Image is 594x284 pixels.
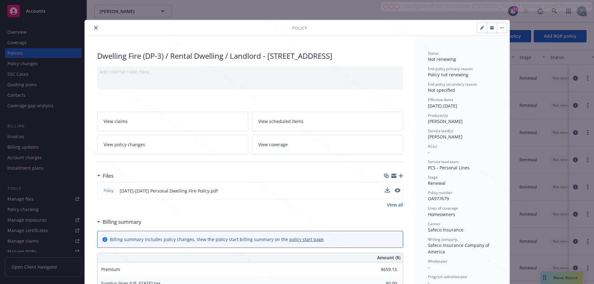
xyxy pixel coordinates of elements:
span: PCS - Personal Lines [428,165,470,171]
input: 0.00 [360,265,401,274]
span: Amount ($) [377,254,400,261]
button: preview file [395,188,400,194]
span: Not specified [428,87,455,93]
span: [PERSON_NAME] [428,134,463,140]
span: View coverage [258,141,288,148]
a: View all [387,201,403,208]
span: View scheduled items [258,118,303,125]
span: Wholesaler [428,259,447,264]
span: Safeco Insurance [428,227,463,233]
span: View policy changes [104,141,145,148]
span: AC(s) [428,144,437,149]
span: End policy secondary reason [428,82,477,87]
span: End policy primary reason [428,66,473,71]
span: Policy not renewing [428,72,468,78]
button: preview file [395,188,400,193]
span: Lines of coverage [428,206,458,211]
a: View coverage [252,135,403,154]
span: [PERSON_NAME] [428,118,463,124]
h3: Files [103,172,114,180]
div: Billing summary [97,218,141,226]
div: [DATE] - [DATE] [428,97,497,109]
div: Billing summary includes policy changes. View the policy start billing summary on the . [110,236,325,243]
a: View scheduled items [252,112,403,131]
span: Policy [292,25,307,31]
span: [DATE]-[DATE] Personal Dwelling Fire Policy.pdf [120,188,218,194]
div: Homeowners [428,211,497,218]
span: Service lead(s) [428,128,453,134]
span: Producer(s) [428,113,448,118]
span: Premium [101,266,120,272]
div: Dwelling Fire (DP-3) / Rental Dwelling / Landlord - [STREET_ADDRESS] [97,51,403,61]
span: Safeco Insurance Company of America [428,242,491,255]
span: Renewal [428,180,445,186]
a: View claims [97,112,248,131]
a: View policy changes [97,135,248,154]
a: policy start page [289,236,324,242]
button: download file [385,188,390,193]
span: Service lead team [428,159,459,164]
span: Writing company [428,237,457,242]
button: close [92,24,100,32]
span: View claims [104,118,128,125]
span: Program administrator [428,274,467,279]
span: Effective dates [428,97,453,102]
span: Status [428,51,439,56]
span: Carrier [428,221,440,227]
span: - [428,264,429,270]
span: Not renewing [428,56,456,62]
span: OA977679 [428,196,449,201]
div: Add internal notes here... [100,69,401,75]
h3: Billing summary [103,218,141,226]
span: - [428,149,429,155]
span: Policy number [428,190,452,195]
span: Stage [428,175,438,180]
span: Policy [102,188,115,193]
div: Files [97,172,114,180]
button: download file [385,188,390,194]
